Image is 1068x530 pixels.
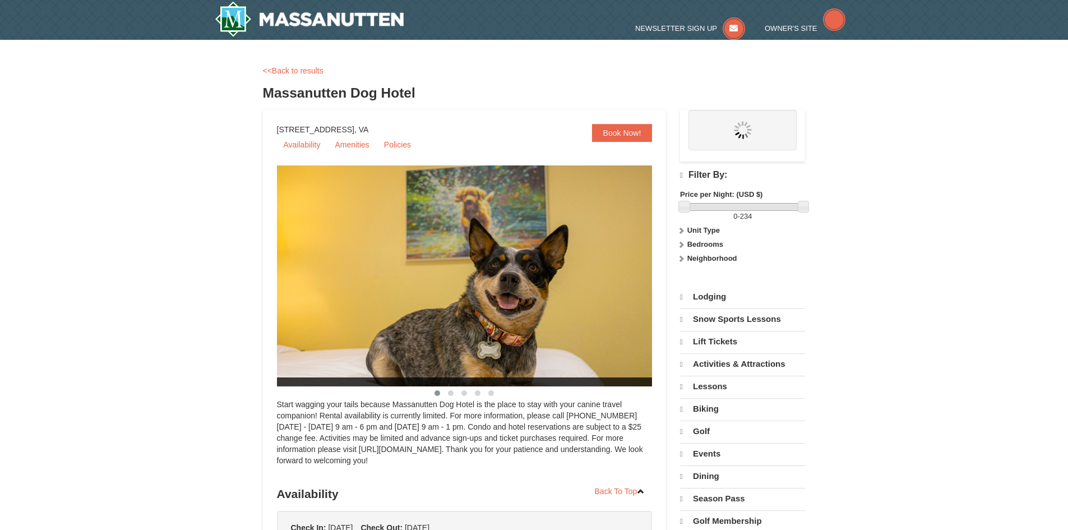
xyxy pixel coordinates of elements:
[733,212,737,220] span: 0
[680,376,805,397] a: Lessons
[680,308,805,330] a: Snow Sports Lessons
[680,421,805,442] a: Golf
[680,466,805,487] a: Dining
[680,211,805,222] label: -
[687,240,723,248] strong: Bedrooms
[635,24,745,33] a: Newsletter Sign Up
[680,353,805,375] a: Activities & Attractions
[263,66,323,75] a: <<Back to results
[687,254,737,262] strong: Neighborhood
[680,190,762,199] strong: Price per Night: (USD $)
[277,399,653,477] div: Start wagging your tails because Massanutten Dog Hotel is the place to stay with your canine trav...
[680,398,805,420] a: Biking
[277,483,653,505] h3: Availability
[635,24,717,33] span: Newsletter Sign Up
[680,443,805,464] a: Events
[680,287,805,307] a: Lodging
[592,124,653,142] a: Book Now!
[277,165,681,386] img: 27428181-5-81c892a3.jpg
[765,24,845,33] a: Owner's Site
[215,1,404,37] a: Massanutten Resort
[680,170,805,181] h4: Filter By:
[377,136,418,153] a: Policies
[588,483,653,500] a: Back To Top
[687,226,720,234] strong: Unit Type
[765,24,817,33] span: Owner's Site
[734,121,752,139] img: wait.gif
[263,82,806,104] h3: Massanutten Dog Hotel
[215,1,404,37] img: Massanutten Resort Logo
[680,488,805,509] a: Season Pass
[740,212,752,220] span: 234
[680,331,805,352] a: Lift Tickets
[328,136,376,153] a: Amenities
[277,136,327,153] a: Availability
